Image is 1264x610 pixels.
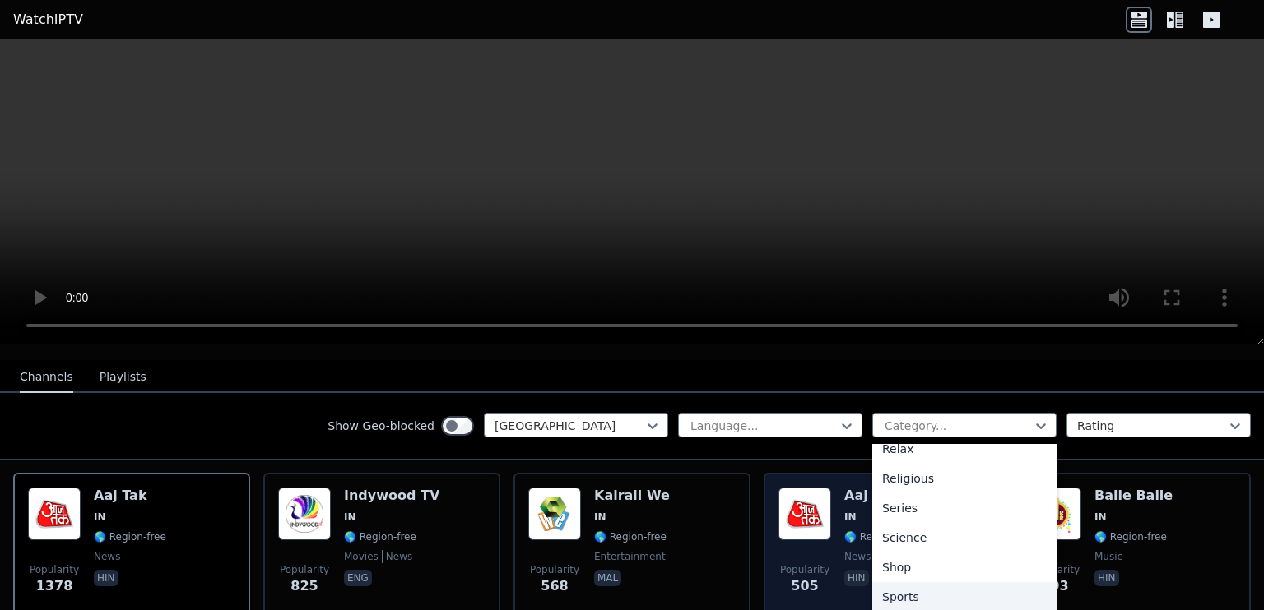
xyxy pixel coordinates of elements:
span: 1378 [36,576,73,596]
span: news [382,550,412,563]
div: Relax [872,434,1057,464]
p: hin [844,570,869,586]
img: Indywood TV [278,488,331,540]
button: Playlists [100,362,146,393]
span: entertainment [594,550,666,563]
p: mal [594,570,621,586]
img: Aaj Tak [28,488,81,540]
button: Channels [20,362,73,393]
span: movies [344,550,379,563]
h6: Balle Balle [1094,488,1173,504]
span: 🌎 Region-free [344,530,416,543]
div: Shop [872,552,1057,582]
span: IN [344,511,356,524]
span: 568 [541,576,568,596]
p: hin [94,570,118,586]
span: 505 [791,576,818,596]
span: Popularity [530,563,579,576]
p: hin [1094,570,1119,586]
span: IN [844,511,857,524]
span: 🌎 Region-free [594,530,667,543]
span: 🌎 Region-free [94,530,166,543]
img: Kairali We [528,488,581,540]
span: music [1094,550,1122,563]
span: IN [1094,511,1107,524]
p: eng [344,570,372,586]
img: Aaj Tak [778,488,831,540]
a: WatchIPTV [13,10,83,30]
span: 825 [290,576,318,596]
span: 🌎 Region-free [1094,530,1167,543]
span: Popularity [280,563,329,576]
h6: Indywood TV [344,488,439,504]
span: 🌎 Region-free [844,530,917,543]
span: Popularity [30,563,79,576]
label: Show Geo-blocked [328,418,434,434]
span: IN [594,511,606,524]
h6: Aaj Tak [844,488,917,504]
h6: Kairali We [594,488,670,504]
div: Series [872,493,1057,523]
span: news [844,550,871,563]
span: news [94,550,120,563]
div: Science [872,523,1057,552]
h6: Aaj Tak [94,488,166,504]
div: Religious [872,464,1057,493]
span: Popularity [780,563,829,576]
span: IN [94,511,106,524]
